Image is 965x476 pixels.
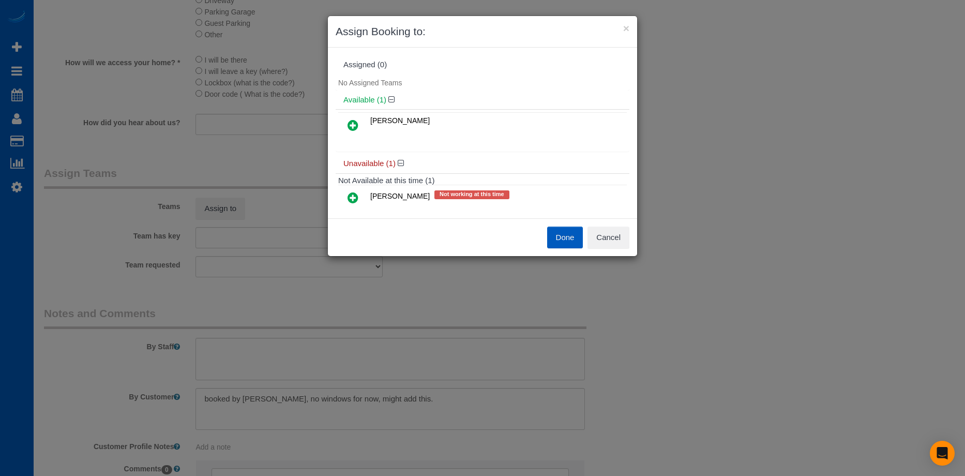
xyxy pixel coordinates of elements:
[434,190,509,199] span: Not working at this time
[623,23,629,34] button: ×
[343,61,622,69] div: Assigned (0)
[343,96,622,105] h4: Available (1)
[338,176,627,185] h4: Not Available at this time (1)
[547,227,583,248] button: Done
[336,24,629,39] h3: Assign Booking to:
[370,192,430,201] span: [PERSON_NAME]
[930,441,955,466] div: Open Intercom Messenger
[370,116,430,125] span: [PERSON_NAME]
[338,79,402,87] span: No Assigned Teams
[343,159,622,168] h4: Unavailable (1)
[587,227,629,248] button: Cancel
